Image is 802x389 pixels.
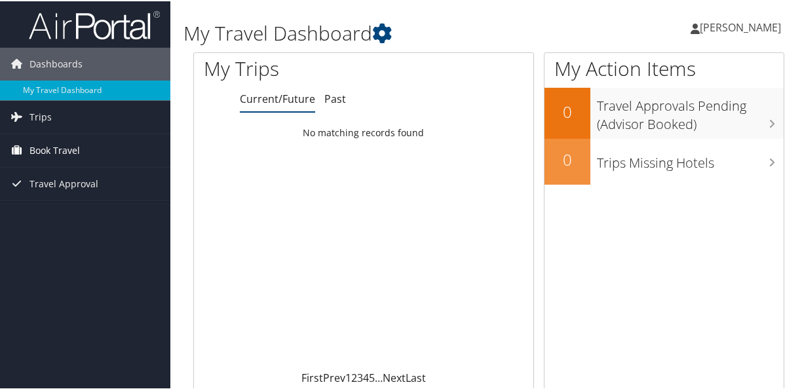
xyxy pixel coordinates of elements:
[357,369,363,384] a: 3
[29,9,160,39] img: airportal-logo.png
[369,369,375,384] a: 5
[597,89,784,132] h3: Travel Approvals Pending (Advisor Booked)
[324,90,346,105] a: Past
[700,19,781,33] span: [PERSON_NAME]
[544,138,784,183] a: 0Trips Missing Hotels
[375,369,383,384] span: …
[204,54,382,81] h1: My Trips
[544,54,784,81] h1: My Action Items
[363,369,369,384] a: 4
[351,369,357,384] a: 2
[323,369,345,384] a: Prev
[345,369,351,384] a: 1
[183,18,590,46] h1: My Travel Dashboard
[194,120,533,143] td: No matching records found
[29,100,52,132] span: Trips
[597,146,784,171] h3: Trips Missing Hotels
[544,86,784,137] a: 0Travel Approvals Pending (Advisor Booked)
[29,166,98,199] span: Travel Approval
[29,46,83,79] span: Dashboards
[29,133,80,166] span: Book Travel
[240,90,315,105] a: Current/Future
[691,7,794,46] a: [PERSON_NAME]
[544,100,590,122] h2: 0
[406,369,426,384] a: Last
[383,369,406,384] a: Next
[301,369,323,384] a: First
[544,147,590,170] h2: 0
